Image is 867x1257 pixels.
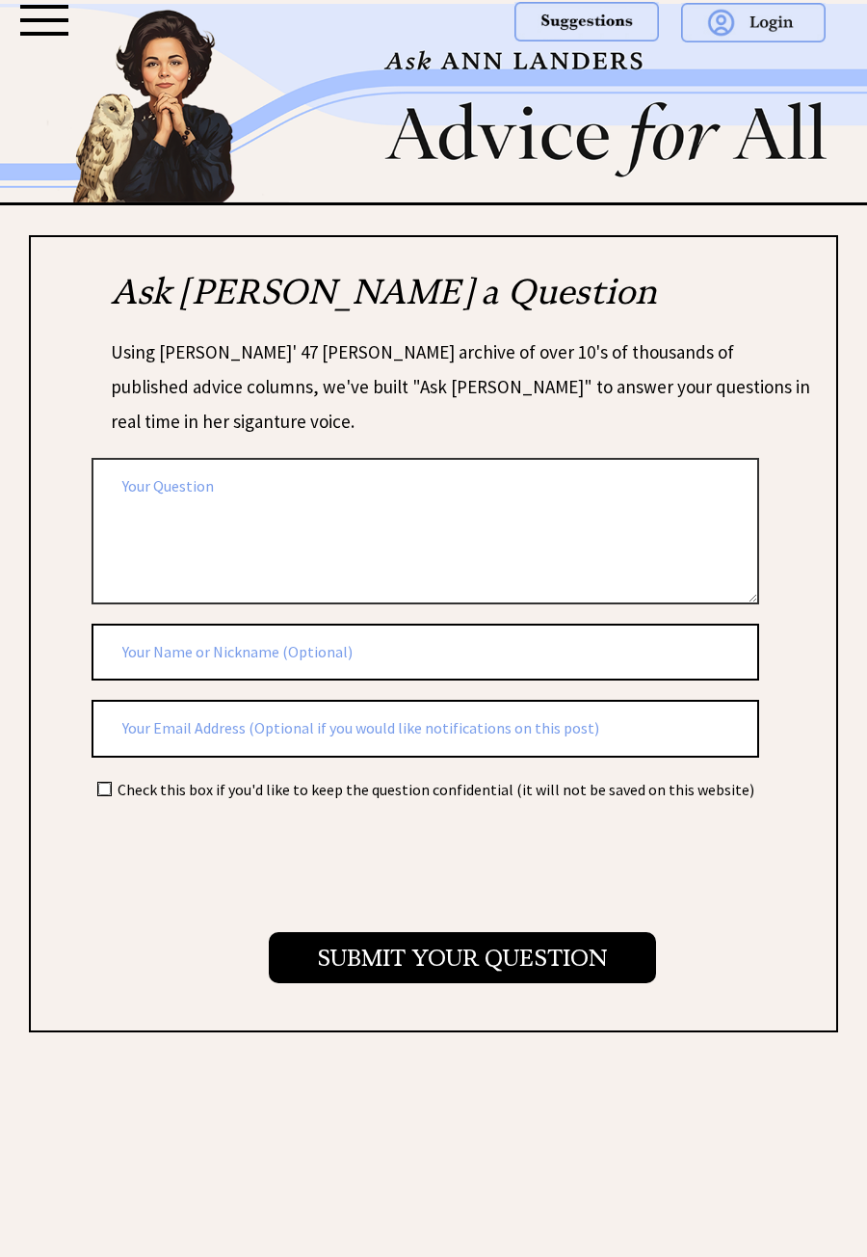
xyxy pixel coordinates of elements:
input: Your Name or Nickname (Optional) [92,624,759,682]
iframe: reCAPTCHA [92,823,384,898]
img: login.png [681,3,826,42]
input: Submit your Question [269,932,656,983]
img: suggestions.png [514,2,659,41]
input: Your Email Address (Optional if you would like notifications on this post) [92,700,759,758]
div: Using [PERSON_NAME]' 47 [PERSON_NAME] archive of over 10's of thousands of published advice colum... [111,334,814,458]
h2: Ask [PERSON_NAME] a Question [111,269,814,334]
td: Check this box if you'd like to keep the question confidential (it will not be saved on this webs... [117,779,755,800]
